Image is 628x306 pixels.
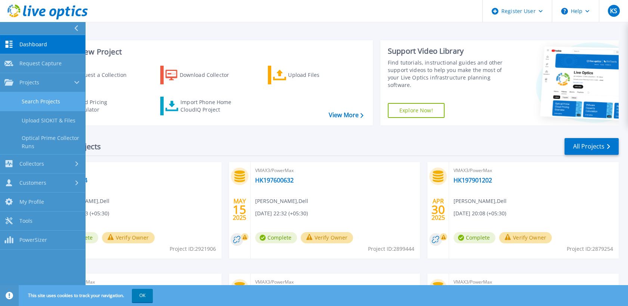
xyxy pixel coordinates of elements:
div: Cloud Pricing Calculator [73,99,133,113]
span: Customers [19,179,46,186]
span: [PERSON_NAME] , Dell [255,197,308,205]
div: Download Collector [180,68,239,82]
span: PowerSizer [19,237,47,243]
div: Support Video Library [388,46,508,56]
span: Complete [255,232,297,243]
span: My Profile [19,199,44,205]
span: Complete [454,232,495,243]
span: VMAX3/PowerMax [454,278,614,286]
button: Verify Owner [102,232,155,243]
h3: Start a New Project [53,48,363,56]
a: W-6XS0Z64 [56,177,87,184]
span: Collectors [19,160,44,167]
a: Upload Files [268,66,351,84]
span: [DATE] 22:32 (+05:30) [255,209,308,218]
span: VMAX3/PowerMax [56,278,217,286]
span: Dashboard [19,41,47,48]
span: Request Capture [19,60,62,67]
button: Verify Owner [499,232,552,243]
span: VMAX3/PowerMax [255,278,416,286]
div: APR 2025 [431,196,445,223]
button: Verify Owner [301,232,353,243]
a: Request a Collection [53,66,136,84]
div: Import Phone Home CloudIQ Project [180,99,239,113]
span: Tools [19,218,33,224]
div: Upload Files [288,68,348,82]
a: HK197901202 [454,177,492,184]
span: [DATE] 20:08 (+05:30) [454,209,506,218]
span: Project ID: 2879254 [567,245,613,253]
a: Download Collector [160,66,244,84]
span: [PERSON_NAME] , Dell [454,197,507,205]
span: KS [610,8,617,14]
div: Find tutorials, instructional guides and other support videos to help you make the most of your L... [388,59,508,89]
span: 30 [431,206,445,213]
a: All Projects [564,138,619,155]
a: Explore Now! [388,103,445,118]
span: Project ID: 2921906 [170,245,216,253]
span: VMAX3/PowerMax [454,166,614,175]
a: HK197600632 [255,177,294,184]
button: OK [132,289,153,302]
div: MAY 2025 [232,196,247,223]
div: Request a Collection [74,68,134,82]
span: 15 [233,206,246,213]
span: Projects [19,79,39,86]
span: Project ID: 2899444 [368,245,414,253]
span: Optical Prime [56,166,217,175]
span: This site uses cookies to track your navigation. [21,289,153,302]
a: Cloud Pricing Calculator [53,97,136,115]
a: View More [329,112,364,119]
span: VMAX3/PowerMax [255,166,416,175]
